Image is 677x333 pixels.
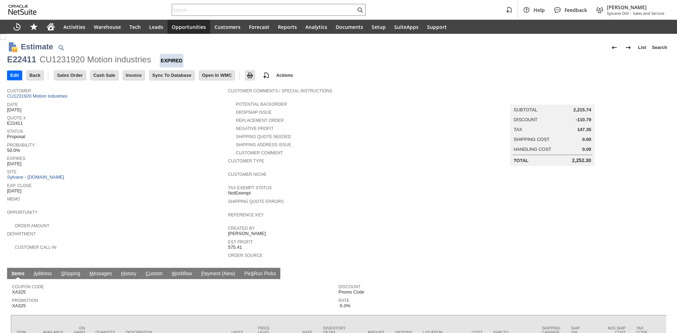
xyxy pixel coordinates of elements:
svg: Home [47,23,55,31]
a: Date [7,102,18,107]
span: Proposal [7,134,25,140]
span: Reports [278,24,297,30]
svg: logo [8,5,37,15]
a: Recent Records [8,20,25,34]
a: Setup [367,20,390,34]
span: Opportunities [172,24,206,30]
a: Customer [7,88,31,93]
span: E22411 [7,121,23,126]
span: -5.0% [338,303,350,309]
span: Support [427,24,447,30]
span: A [34,271,37,276]
span: S [61,271,64,276]
a: Support [423,20,451,34]
a: Reference Key [228,212,264,217]
a: Order Amount [15,223,49,228]
input: Print [245,71,255,80]
input: Edit [7,71,22,80]
input: Open In WMC [199,71,235,80]
a: Items [10,271,26,277]
a: Customer Comments / Special Instructions [228,88,332,93]
span: P [201,271,204,276]
span: Warehouse [94,24,121,30]
a: Memo [7,197,20,202]
a: Dropship Issue [236,110,272,115]
input: Sync To Database [150,71,194,80]
div: Expired [160,54,183,67]
a: Negative Profit [236,126,274,131]
span: 575.41 [228,245,242,250]
a: Payment (New) [199,271,237,277]
span: Documents [336,24,363,30]
a: Opportunity [7,210,37,215]
span: Sales and Service [633,11,664,16]
a: Actions [273,73,296,78]
a: Customer Niche [228,172,267,177]
h1: Estimate [21,41,53,53]
input: Back [27,71,43,80]
a: Shipping Cost [514,137,550,142]
svg: Recent Records [13,23,21,31]
span: I [12,271,13,276]
a: Rate [338,298,349,303]
a: Est Profit [228,240,253,245]
a: Created By [228,226,255,231]
a: Customers [210,20,245,34]
a: Probability [7,143,35,148]
a: Custom [144,271,164,277]
span: Activities [63,24,85,30]
a: Status [7,129,23,134]
div: Shortcuts [25,20,42,34]
svg: Shortcuts [30,23,38,31]
img: add-record.svg [262,71,270,80]
span: M [89,271,93,276]
a: SuiteApps [390,20,423,34]
span: 50.0% [7,148,20,153]
a: Handling Cost [514,147,551,152]
input: Search [172,6,356,14]
span: Leads [149,24,163,30]
a: Exp. Close [7,183,32,188]
span: XA325 [12,303,26,309]
img: Next [624,43,633,52]
a: Search [649,42,670,53]
span: Analytics [305,24,327,30]
caption: Summary [510,93,595,105]
span: Feedback [565,7,587,13]
a: Discount [338,284,361,289]
a: Messages [87,271,114,277]
a: List [635,42,649,53]
span: [DATE] [7,161,22,167]
span: Forecast [249,24,269,30]
span: 2,215.74 [573,107,591,113]
a: Shipping [59,271,82,277]
div: CU1231920 Motion industries [39,54,151,65]
span: W [172,271,176,276]
span: NotExempt [228,190,251,196]
a: Shipping Quote Needed [236,134,291,139]
a: Discount [514,117,538,122]
div: E22411 [7,54,36,65]
a: Documents [331,20,367,34]
a: Home [42,20,59,34]
a: Order Source [228,253,263,258]
span: C [146,271,149,276]
a: Site [7,169,17,174]
a: Analytics [301,20,331,34]
span: [DATE] [7,107,22,113]
a: Activities [59,20,90,34]
a: Customer Type [228,159,264,164]
span: Setup [372,24,386,30]
a: Tax Exempt Status [228,185,272,190]
span: [PERSON_NAME] [228,231,266,236]
img: Quick Find [57,43,65,52]
a: Shipping Address Issue [236,142,291,147]
input: Invoice [123,71,145,80]
span: -110.79 [576,117,591,123]
a: Quote # [7,116,26,121]
span: Promo Code [338,289,364,295]
a: Expires [7,156,25,161]
svg: Search [356,6,364,14]
span: - [630,11,632,16]
a: Unrolled view on [657,269,666,278]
